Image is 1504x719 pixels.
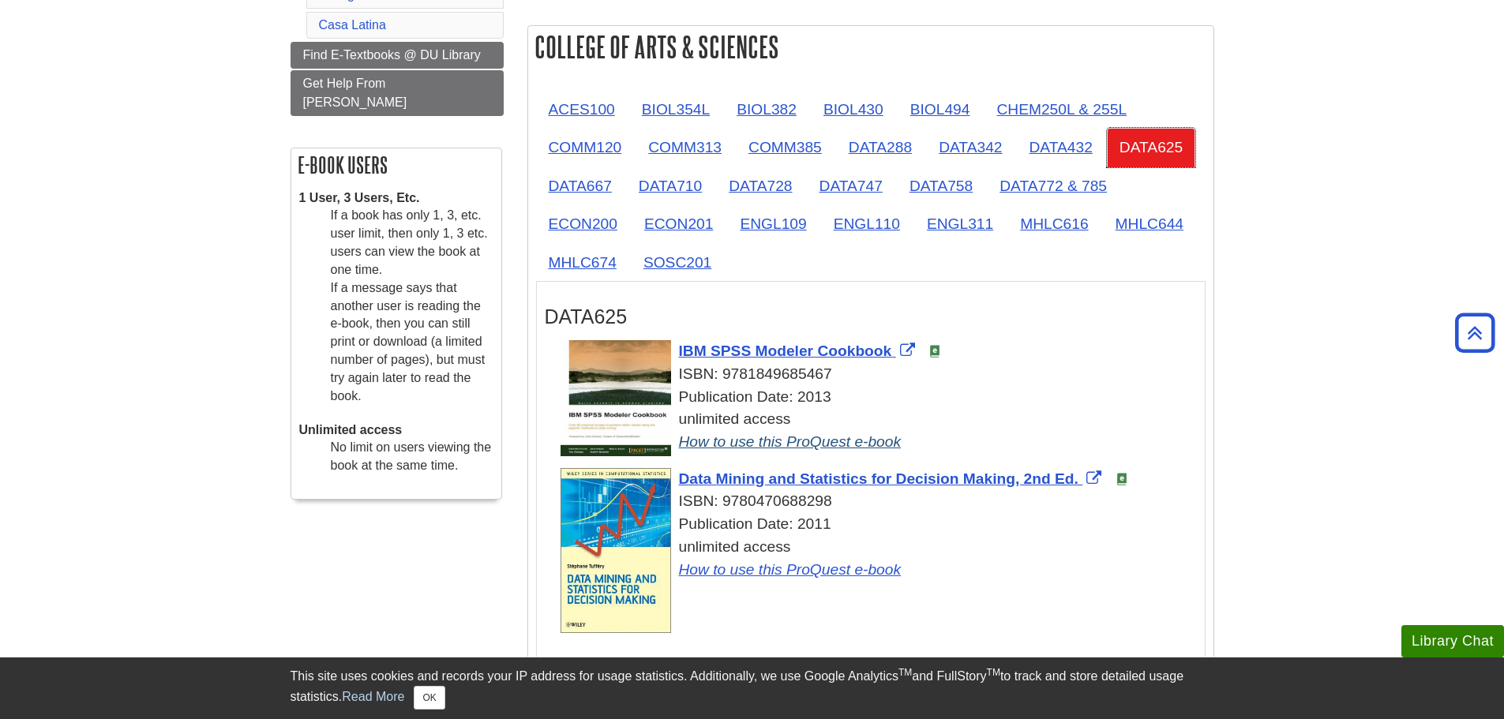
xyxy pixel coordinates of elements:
a: CHEM250L & 255L [984,90,1139,129]
a: MHLC674 [536,243,629,282]
dt: 1 User, 3 Users, Etc. [299,189,493,208]
button: Library Chat [1401,625,1504,657]
img: e-Book [1116,473,1128,485]
a: How to use this ProQuest e-book [679,561,902,578]
a: COMM120 [536,128,635,167]
sup: TM [987,667,1000,678]
button: Close [414,686,444,710]
a: How to use this ProQuest e-book [679,433,902,450]
a: ENGL110 [821,204,913,243]
a: ENGL109 [727,204,819,243]
dd: If a book has only 1, 3, etc. user limit, then only 1, 3 etc. users can view the book at one time... [331,207,493,405]
a: DATA747 [807,167,895,205]
a: Get Help From [PERSON_NAME] [291,70,504,116]
a: DATA710 [626,167,714,205]
div: unlimited access [561,536,1197,582]
a: BIOL430 [811,90,896,129]
a: Link opens in new window [679,470,1106,487]
a: Find E-Textbooks @ DU Library [291,42,504,69]
a: BIOL382 [724,90,809,129]
a: COMM313 [636,128,734,167]
a: DATA288 [836,128,925,167]
div: This site uses cookies and records your IP address for usage statistics. Additionally, we use Goo... [291,667,1214,710]
a: COMM385 [736,128,835,167]
sup: TM [898,667,912,678]
a: MHLC644 [1103,204,1196,243]
img: Cover Art [561,340,671,456]
a: ECON200 [536,204,630,243]
div: Publication Date: 2011 [561,513,1197,536]
div: ISBN: 9780470688298 [561,490,1197,513]
div: unlimited access [561,408,1197,454]
a: SOSC201 [631,243,724,282]
h3: DATA625 [545,305,1197,328]
span: IBM SPSS Modeler Cookbook [679,343,892,359]
a: DATA728 [716,167,805,205]
a: DATA772 & 785 [987,167,1120,205]
img: e-Book [928,345,941,358]
h2: E-book Users [291,148,501,182]
dd: No limit on users viewing the book at the same time. [331,439,493,475]
img: Cover Art [561,468,671,634]
span: Get Help From [PERSON_NAME] [303,77,407,109]
a: DATA432 [1016,128,1105,167]
h2: College of Arts & Sciences [528,26,1213,68]
a: ECON201 [632,204,726,243]
div: ISBN: 9781849685467 [561,363,1197,386]
div: Publication Date: 2013 [561,386,1197,409]
a: DATA342 [926,128,1015,167]
a: Back to Top [1450,322,1500,343]
a: ACES100 [536,90,628,129]
a: DATA667 [536,167,624,205]
a: Casa Latina [319,18,386,32]
span: Find E-Textbooks @ DU Library [303,48,481,62]
dt: Unlimited access [299,421,493,440]
a: MHLC616 [1007,204,1101,243]
span: Data Mining and Statistics for Decision Making, 2nd Ed. [679,470,1078,487]
a: BIOL494 [898,90,983,129]
a: DATA758 [897,167,985,205]
a: BIOL354L [629,90,722,129]
a: Link opens in new window [679,343,919,359]
a: Read More [342,690,404,703]
a: ENGL311 [914,204,1006,243]
a: DATA625 [1107,128,1195,167]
